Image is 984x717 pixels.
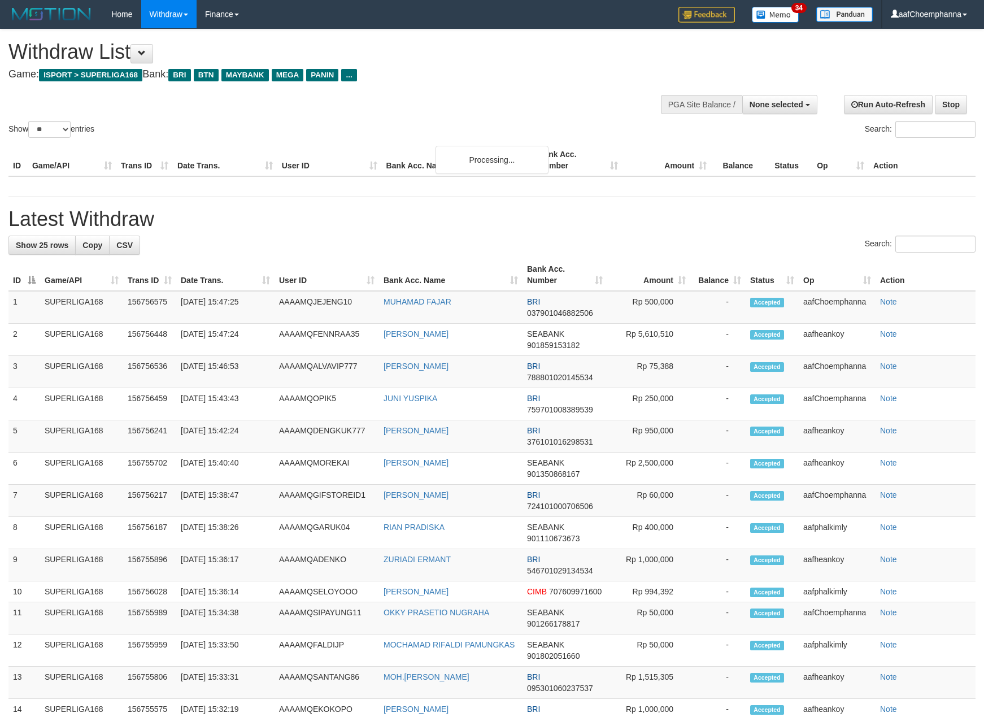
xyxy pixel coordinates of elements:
span: BRI [168,69,190,81]
h1: Latest Withdraw [8,208,976,231]
a: Show 25 rows [8,236,76,255]
td: [DATE] 15:47:25 [176,291,275,324]
td: - [690,420,746,453]
td: aafheankoy [799,667,876,699]
th: ID [8,144,28,176]
th: Bank Acc. Name: activate to sort column ascending [379,259,523,291]
td: SUPERLIGA168 [40,420,123,453]
a: Run Auto-Refresh [844,95,933,114]
span: BRI [527,555,540,564]
td: 156756575 [123,291,176,324]
th: Bank Acc. Name [382,144,534,176]
span: ISPORT > SUPERLIGA168 [39,69,142,81]
th: Amount [622,144,711,176]
span: MEGA [272,69,304,81]
td: aafphalkimly [799,635,876,667]
label: Search: [865,121,976,138]
a: MUHAMAD FAJAR [384,297,451,306]
th: User ID [277,144,382,176]
td: 6 [8,453,40,485]
span: Accepted [750,298,784,307]
span: SEABANK [527,523,564,532]
td: SUPERLIGA168 [40,291,123,324]
a: [PERSON_NAME] [384,490,449,499]
td: Rp 75,388 [607,356,690,388]
td: AAAAMQADENKO [275,549,379,581]
th: Game/API [28,144,116,176]
th: Bank Acc. Number [534,144,622,176]
td: AAAAMQGARUK04 [275,517,379,549]
td: SUPERLIGA168 [40,356,123,388]
img: panduan.png [816,7,873,22]
span: Accepted [750,427,784,436]
td: [DATE] 15:34:38 [176,602,275,635]
span: Copy 901802051660 to clipboard [527,651,580,660]
span: Accepted [750,523,784,533]
td: 156755702 [123,453,176,485]
span: Copy 546701029134534 to clipboard [527,566,593,575]
span: 34 [791,3,807,13]
td: Rp 950,000 [607,420,690,453]
td: 3 [8,356,40,388]
td: SUPERLIGA168 [40,602,123,635]
img: MOTION_logo.png [8,6,94,23]
td: 11 [8,602,40,635]
a: Note [880,362,897,371]
th: Balance: activate to sort column ascending [690,259,746,291]
td: aafChoemphanna [799,291,876,324]
td: AAAAMQJEJENG10 [275,291,379,324]
td: Rp 994,392 [607,581,690,602]
td: 156755959 [123,635,176,667]
td: - [690,324,746,356]
td: 2 [8,324,40,356]
a: MOCHAMAD RIFALDI PAMUNGKAS [384,640,515,649]
td: - [690,602,746,635]
td: aafChoemphanna [799,602,876,635]
span: Accepted [750,394,784,404]
td: 12 [8,635,40,667]
th: Op [812,144,869,176]
span: Copy 707609971600 to clipboard [549,587,602,596]
td: aafheankoy [799,453,876,485]
label: Search: [865,236,976,253]
th: Bank Acc. Number: activate to sort column ascending [523,259,607,291]
a: [PERSON_NAME] [384,329,449,338]
span: Accepted [750,641,784,650]
span: BRI [527,490,540,499]
td: AAAAMQGIFSTOREID1 [275,485,379,517]
a: Note [880,329,897,338]
td: 156756459 [123,388,176,420]
td: Rp 60,000 [607,485,690,517]
td: Rp 400,000 [607,517,690,549]
td: 8 [8,517,40,549]
td: 156755896 [123,549,176,581]
td: 156756536 [123,356,176,388]
td: SUPERLIGA168 [40,549,123,581]
a: Note [880,672,897,681]
td: AAAAMQFALDIJP [275,635,379,667]
td: SUPERLIGA168 [40,485,123,517]
td: Rp 1,000,000 [607,549,690,581]
th: ID: activate to sort column descending [8,259,40,291]
td: aafheankoy [799,549,876,581]
td: SUPERLIGA168 [40,324,123,356]
td: aafChoemphanna [799,356,876,388]
td: [DATE] 15:42:24 [176,420,275,453]
a: [PERSON_NAME] [384,705,449,714]
h4: Game: Bank: [8,69,645,80]
td: - [690,581,746,602]
td: Rp 50,000 [607,635,690,667]
td: [DATE] 15:36:14 [176,581,275,602]
th: Date Trans. [173,144,277,176]
a: [PERSON_NAME] [384,362,449,371]
span: BRI [527,297,540,306]
span: BRI [527,394,540,403]
td: AAAAMQFENNRAA35 [275,324,379,356]
td: - [690,388,746,420]
th: Op: activate to sort column ascending [799,259,876,291]
span: Show 25 rows [16,241,68,250]
td: 7 [8,485,40,517]
td: 13 [8,667,40,699]
th: Action [869,144,976,176]
a: RIAN PRADISKA [384,523,445,532]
